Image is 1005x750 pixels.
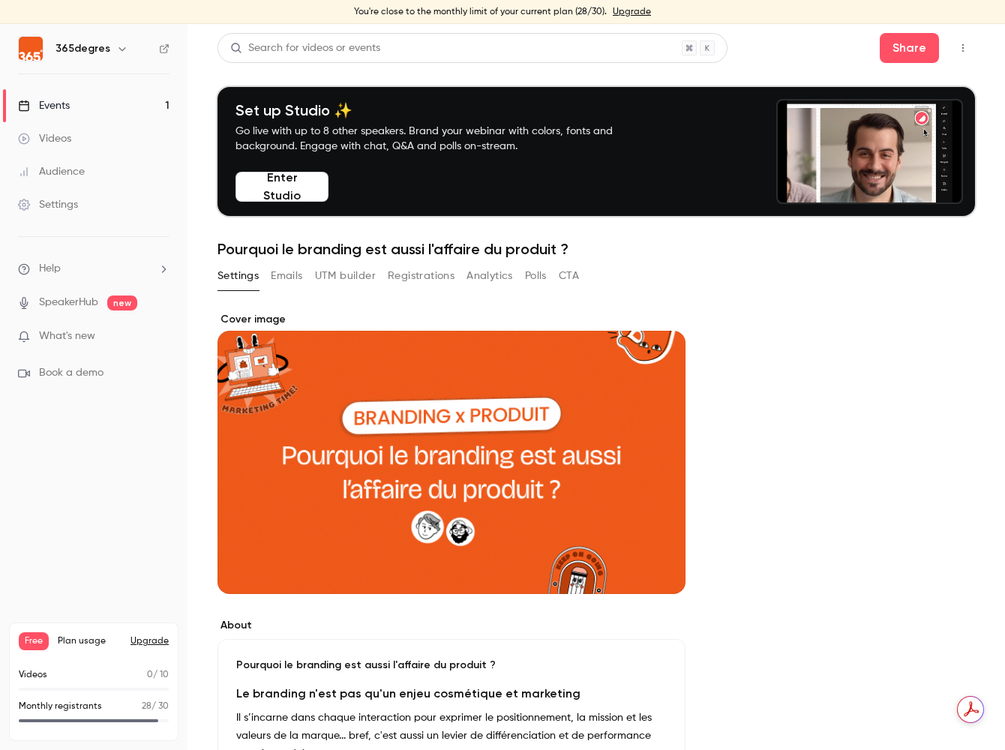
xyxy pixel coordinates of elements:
[236,686,580,700] strong: Le branding n'est pas qu'un enjeu cosmétique et marketing
[55,41,110,56] h6: 365degres
[880,33,939,63] button: Share
[130,635,169,647] button: Upgrade
[18,131,71,146] div: Videos
[147,670,153,679] span: 0
[18,164,85,179] div: Audience
[217,312,685,594] section: Cover image
[559,264,579,288] button: CTA
[39,365,103,381] span: Book a demo
[388,264,454,288] button: Registrations
[18,98,70,113] div: Events
[217,618,685,633] label: About
[39,261,61,277] span: Help
[466,264,513,288] button: Analytics
[142,702,151,711] span: 28
[217,264,259,288] button: Settings
[19,668,47,682] p: Videos
[39,328,95,344] span: What's new
[315,264,376,288] button: UTM builder
[230,40,380,56] div: Search for videos or events
[235,101,648,119] h4: Set up Studio ✨
[19,700,102,713] p: Monthly registrants
[217,240,975,258] h1: Pourquoi le branding est aussi l'affaire du produit ?
[271,264,302,288] button: Emails
[147,668,169,682] p: / 10
[18,261,169,277] li: help-dropdown-opener
[236,658,667,673] p: Pourquoi le branding est aussi l'affaire du produit ?
[107,295,137,310] span: new
[39,295,98,310] a: SpeakerHub
[142,700,169,713] p: / 30
[235,172,328,202] button: Enter Studio
[235,124,648,154] p: Go live with up to 8 other speakers. Brand your webinar with colors, fonts and background. Engage...
[58,635,121,647] span: Plan usage
[613,6,651,18] a: Upgrade
[19,37,43,61] img: 365degres
[18,197,78,212] div: Settings
[19,632,49,650] span: Free
[525,264,547,288] button: Polls
[217,312,685,327] label: Cover image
